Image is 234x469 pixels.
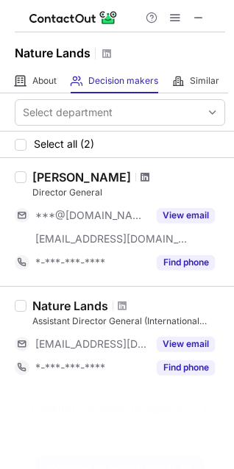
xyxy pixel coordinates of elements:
[32,170,131,185] div: [PERSON_NAME]
[88,75,158,87] span: Decision makers
[34,138,94,150] span: Select all (2)
[32,75,57,87] span: About
[157,208,215,223] button: Reveal Button
[35,209,148,222] span: ***@[DOMAIN_NAME]
[190,75,219,87] span: Similar
[32,186,225,199] div: Director General
[32,315,225,328] div: Assistant Director General (International Sales)
[30,402,210,415] header: Looking for more prospects? 👀
[157,337,215,351] button: Reveal Button
[23,105,113,120] div: Select department
[157,360,215,375] button: Reveal Button
[29,9,118,26] img: ContactOut v5.3.10
[15,44,91,62] h1: Nature Lands
[157,255,215,270] button: Reveal Button
[26,424,214,448] p: Try prospecting with our search portal to find more employees.
[32,298,108,313] div: Nature Lands
[35,232,188,246] span: [EMAIL_ADDRESS][DOMAIN_NAME]
[35,337,148,351] span: [EMAIL_ADDRESS][DOMAIN_NAME]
